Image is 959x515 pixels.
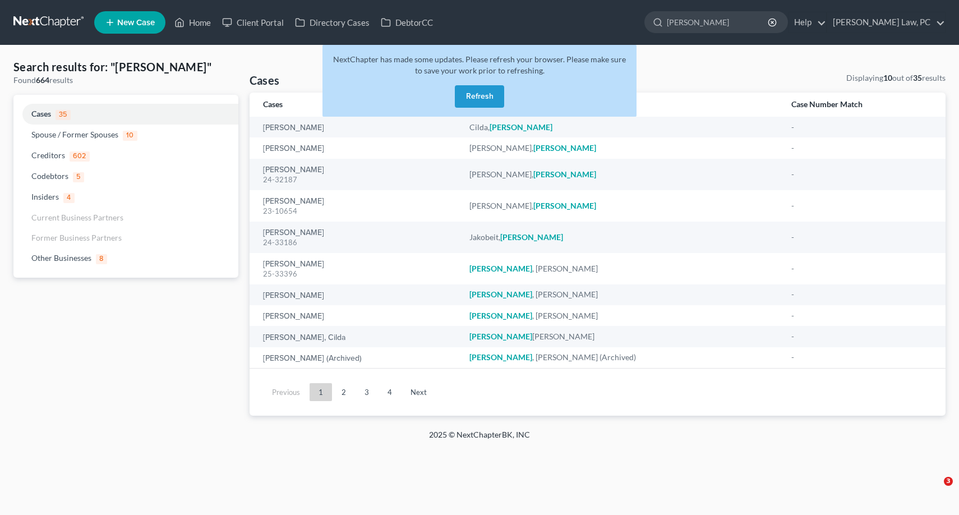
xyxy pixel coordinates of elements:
[310,383,332,401] a: 1
[13,125,238,145] a: Spouse / Former Spouses10
[913,73,922,82] strong: 35
[533,201,596,210] em: [PERSON_NAME]
[56,110,71,120] span: 35
[31,192,59,201] span: Insiders
[791,289,932,300] div: -
[379,383,401,401] a: 4
[31,233,122,242] span: Former Business Partners
[263,237,452,248] div: 24-33186
[791,331,932,342] div: -
[263,166,324,174] a: [PERSON_NAME]
[791,142,932,154] div: -
[31,253,91,263] span: Other Businesses
[356,383,378,401] a: 3
[791,352,932,363] div: -
[791,169,932,180] div: -
[73,172,84,182] span: 5
[455,85,504,108] button: Refresh
[791,200,932,211] div: -
[13,59,238,75] h4: Search results for: "[PERSON_NAME]"
[31,171,68,181] span: Codebtors
[160,429,799,449] div: 2025 © NextChapterBK, INC
[469,200,773,211] div: [PERSON_NAME],
[263,292,324,300] a: [PERSON_NAME]
[791,232,932,243] div: -
[13,208,238,228] a: Current Business Partners
[469,142,773,154] div: [PERSON_NAME],
[944,477,953,486] span: 3
[375,12,439,33] a: DebtorCC
[469,352,532,362] em: [PERSON_NAME]
[921,477,948,504] iframe: Intercom live chat
[490,122,552,132] em: [PERSON_NAME]
[791,263,932,274] div: -
[263,334,345,342] a: [PERSON_NAME], Cilda
[13,187,238,208] a: Insiders4
[13,104,238,125] a: Cases35
[333,54,626,75] span: NextChapter has made some updates. Please refresh your browser. Please make sure to save your wor...
[63,193,75,203] span: 4
[469,264,532,273] em: [PERSON_NAME]
[263,197,324,205] a: [PERSON_NAME]
[13,75,238,86] div: Found results
[469,232,773,243] div: Jakobeit,
[31,150,65,160] span: Creditors
[70,151,90,162] span: 602
[469,289,532,299] em: [PERSON_NAME]
[827,12,945,33] a: [PERSON_NAME] Law, PC
[469,352,773,363] div: , [PERSON_NAME] (Archived)
[263,260,324,268] a: [PERSON_NAME]
[250,72,280,88] h4: Cases
[263,312,324,320] a: [PERSON_NAME]
[169,12,216,33] a: Home
[469,263,773,274] div: , [PERSON_NAME]
[13,248,238,269] a: Other Businesses8
[469,331,773,342] div: [PERSON_NAME]
[469,289,773,300] div: , [PERSON_NAME]
[333,383,355,401] a: 2
[263,269,452,279] div: 25-33396
[791,310,932,321] div: -
[263,229,324,237] a: [PERSON_NAME]
[123,131,137,141] span: 10
[533,143,596,153] em: [PERSON_NAME]
[13,145,238,166] a: Creditors602
[13,228,238,248] a: Former Business Partners
[117,19,155,27] span: New Case
[13,166,238,187] a: Codebtors5
[216,12,289,33] a: Client Portal
[402,383,436,401] a: Next
[31,109,51,118] span: Cases
[263,174,452,185] div: 24-32187
[96,254,107,264] span: 8
[469,122,773,133] div: Cilda,
[31,130,118,139] span: Spouse / Former Spouses
[791,122,932,133] div: -
[250,93,461,117] th: Cases
[469,332,532,341] em: [PERSON_NAME]
[469,311,532,320] em: [PERSON_NAME]
[846,72,946,84] div: Displaying out of results
[263,206,452,217] div: 23-10654
[263,355,362,362] a: [PERSON_NAME] (Archived)
[36,75,49,85] strong: 664
[289,12,375,33] a: Directory Cases
[469,169,773,180] div: [PERSON_NAME],
[782,93,946,117] th: Case Number Match
[789,12,826,33] a: Help
[469,310,773,321] div: , [PERSON_NAME]
[883,73,892,82] strong: 10
[263,145,324,153] a: [PERSON_NAME]
[667,12,769,33] input: Search by name...
[500,232,563,242] em: [PERSON_NAME]
[31,213,123,222] span: Current Business Partners
[533,169,596,179] em: [PERSON_NAME]
[263,124,324,132] a: [PERSON_NAME]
